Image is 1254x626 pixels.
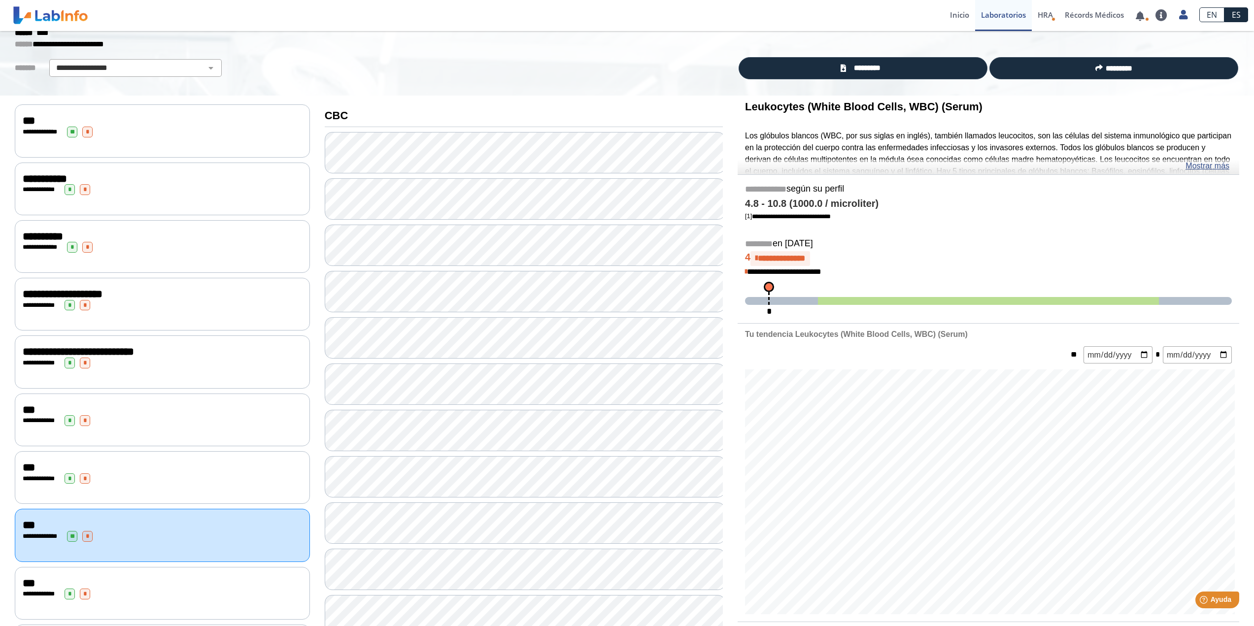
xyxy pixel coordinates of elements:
span: HRA [1038,10,1053,20]
h5: según su perfil [745,184,1232,195]
b: CBC [325,109,348,122]
b: Leukocytes (White Blood Cells, WBC) (Serum) [745,100,983,113]
iframe: Help widget launcher [1166,588,1243,615]
input: mm/dd/yyyy [1084,346,1152,363]
h4: 4.8 - 10.8 (1000.0 / microliter) [745,198,1232,210]
a: EN [1199,7,1224,22]
p: Los glóbulos blancos (WBC, por sus siglas en inglés), también llamados leucocitos, son las célula... [745,130,1232,212]
a: Mostrar más [1186,160,1229,172]
a: [1] [745,212,831,220]
h5: en [DATE] [745,238,1232,250]
h4: 4 [745,251,1232,266]
a: ES [1224,7,1248,22]
input: mm/dd/yyyy [1163,346,1232,363]
b: Tu tendencia Leukocytes (White Blood Cells, WBC) (Serum) [745,330,968,338]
